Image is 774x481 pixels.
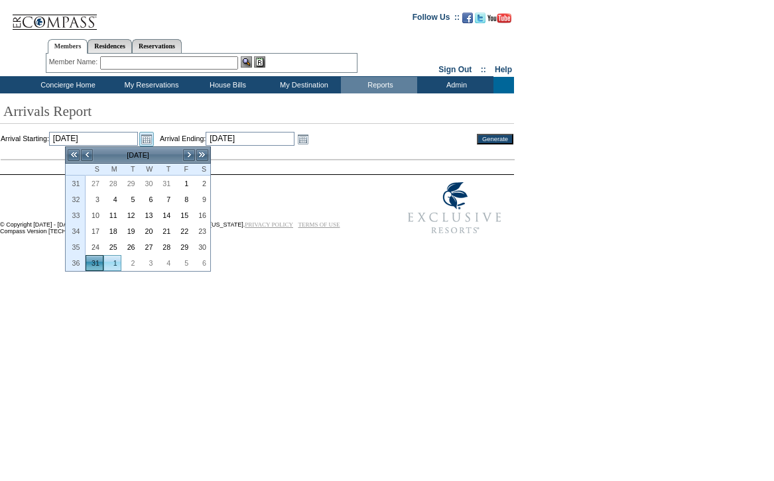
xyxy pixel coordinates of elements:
td: Tuesday, August 26, 2025 [121,239,139,255]
a: Reservations [132,39,182,53]
img: View [241,56,252,68]
td: House Bills [188,77,265,93]
a: 18 [104,224,121,239]
span: :: [481,65,486,74]
th: Friday [174,164,192,176]
th: Tuesday [121,164,139,176]
th: 36 [66,255,86,271]
td: Monday, August 11, 2025 [103,207,121,223]
a: Subscribe to our YouTube Channel [487,17,511,25]
a: 23 [193,224,210,239]
td: Admin [417,77,493,93]
a: 31 [86,256,103,270]
td: Monday, September 01, 2025 [103,255,121,271]
td: Saturday, August 30, 2025 [192,239,210,255]
a: 24 [86,240,103,254]
td: Monday, July 28, 2025 [103,176,121,191]
img: Subscribe to our YouTube Channel [487,13,511,23]
a: PRIVACY POLICY [245,221,293,228]
td: Concierge Home [21,77,112,93]
a: 28 [104,176,121,191]
a: 7 [157,192,174,207]
a: Members [48,39,88,54]
a: >> [196,148,209,162]
a: 29 [122,176,139,191]
a: 25 [104,240,121,254]
td: Saturday, August 16, 2025 [192,207,210,223]
a: 6 [140,192,157,207]
a: 26 [122,240,139,254]
td: Friday, September 05, 2025 [174,255,192,271]
td: Sunday, August 31, 2025 [86,255,103,271]
td: Tuesday, July 29, 2025 [121,176,139,191]
a: 5 [122,192,139,207]
td: Arrival Starting: Arrival Ending: [1,132,459,146]
th: Wednesday [139,164,157,176]
th: 31 [66,176,86,191]
th: 35 [66,239,86,255]
td: Thursday, August 21, 2025 [157,223,174,239]
a: 15 [175,208,192,223]
td: My Destination [265,77,341,93]
a: 31 [157,176,174,191]
img: Exclusive Resorts [395,175,514,241]
td: Saturday, August 02, 2025 [192,176,210,191]
a: 2 [122,256,139,270]
a: < [80,148,94,162]
td: Thursday, August 07, 2025 [157,191,174,207]
a: 22 [175,224,192,239]
td: Friday, August 22, 2025 [174,223,192,239]
a: 20 [140,224,157,239]
a: 1 [175,176,192,191]
a: 9 [193,192,210,207]
td: Wednesday, August 13, 2025 [139,207,157,223]
td: Monday, August 25, 2025 [103,239,121,255]
td: Reports [341,77,417,93]
td: Tuesday, August 12, 2025 [121,207,139,223]
td: Wednesday, August 06, 2025 [139,191,157,207]
td: My Reservations [112,77,188,93]
td: Sunday, August 03, 2025 [86,191,103,207]
td: Monday, August 04, 2025 [103,191,121,207]
a: > [182,148,196,162]
a: 3 [140,256,157,270]
a: 13 [140,208,157,223]
a: 30 [140,176,157,191]
a: 11 [104,208,121,223]
a: 8 [175,192,192,207]
td: Saturday, August 09, 2025 [192,191,210,207]
a: Sign Out [438,65,472,74]
td: Saturday, August 23, 2025 [192,223,210,239]
td: Thursday, August 28, 2025 [157,239,174,255]
td: [DATE] [94,148,182,162]
a: 3 [86,192,103,207]
input: Generate [477,134,513,144]
td: Monday, August 18, 2025 [103,223,121,239]
a: 17 [86,224,103,239]
a: 21 [157,224,174,239]
a: 27 [86,176,103,191]
td: Sunday, August 10, 2025 [86,207,103,223]
td: Friday, August 08, 2025 [174,191,192,207]
td: Tuesday, August 05, 2025 [121,191,139,207]
td: Thursday, August 14, 2025 [157,207,174,223]
td: Wednesday, August 27, 2025 [139,239,157,255]
th: 33 [66,207,86,223]
div: Member Name: [49,56,100,68]
td: Saturday, September 06, 2025 [192,255,210,271]
th: 34 [66,223,86,239]
td: Tuesday, August 19, 2025 [121,223,139,239]
td: Wednesday, August 20, 2025 [139,223,157,239]
th: 32 [66,191,86,207]
td: Sunday, August 24, 2025 [86,239,103,255]
a: 4 [104,192,121,207]
td: Thursday, September 04, 2025 [157,255,174,271]
a: 19 [122,224,139,239]
a: 28 [157,240,174,254]
td: Thursday, July 31, 2025 [157,176,174,191]
a: 12 [122,208,139,223]
a: 29 [175,240,192,254]
a: 14 [157,208,174,223]
a: Follow us on Twitter [475,17,485,25]
img: Compass Home [11,3,97,30]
